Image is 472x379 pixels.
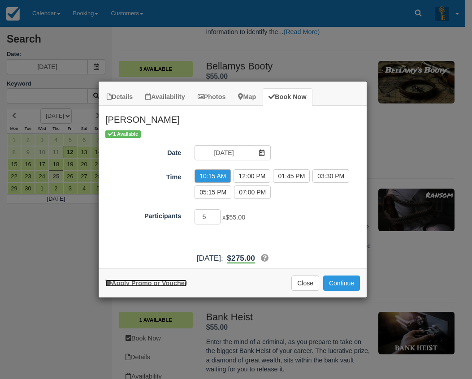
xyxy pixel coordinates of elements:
[139,88,191,106] a: Availability
[99,169,188,182] label: Time
[225,214,245,221] span: $55.00
[234,185,271,199] label: 07:00 PM
[195,209,221,224] input: Participants
[232,88,262,106] a: Map
[192,88,232,106] a: Photos
[99,106,367,264] div: Item Modal
[101,88,139,106] a: Details
[99,145,188,158] label: Date
[99,106,367,129] h2: [PERSON_NAME]
[105,130,141,138] span: 1 Available
[195,185,231,199] label: 05:15 PM
[222,214,245,221] span: x
[99,208,188,221] label: Participants
[195,169,231,183] label: 10:15 AM
[273,169,310,183] label: 01:45 PM
[291,276,319,291] button: Close
[263,88,312,106] a: Book Now
[323,276,360,291] button: Add to Booking
[99,253,367,264] div: [DATE]:
[234,169,270,183] label: 12:00 PM
[105,280,187,287] a: Apply Voucher
[227,254,255,263] span: $275.00
[312,169,349,183] label: 03:30 PM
